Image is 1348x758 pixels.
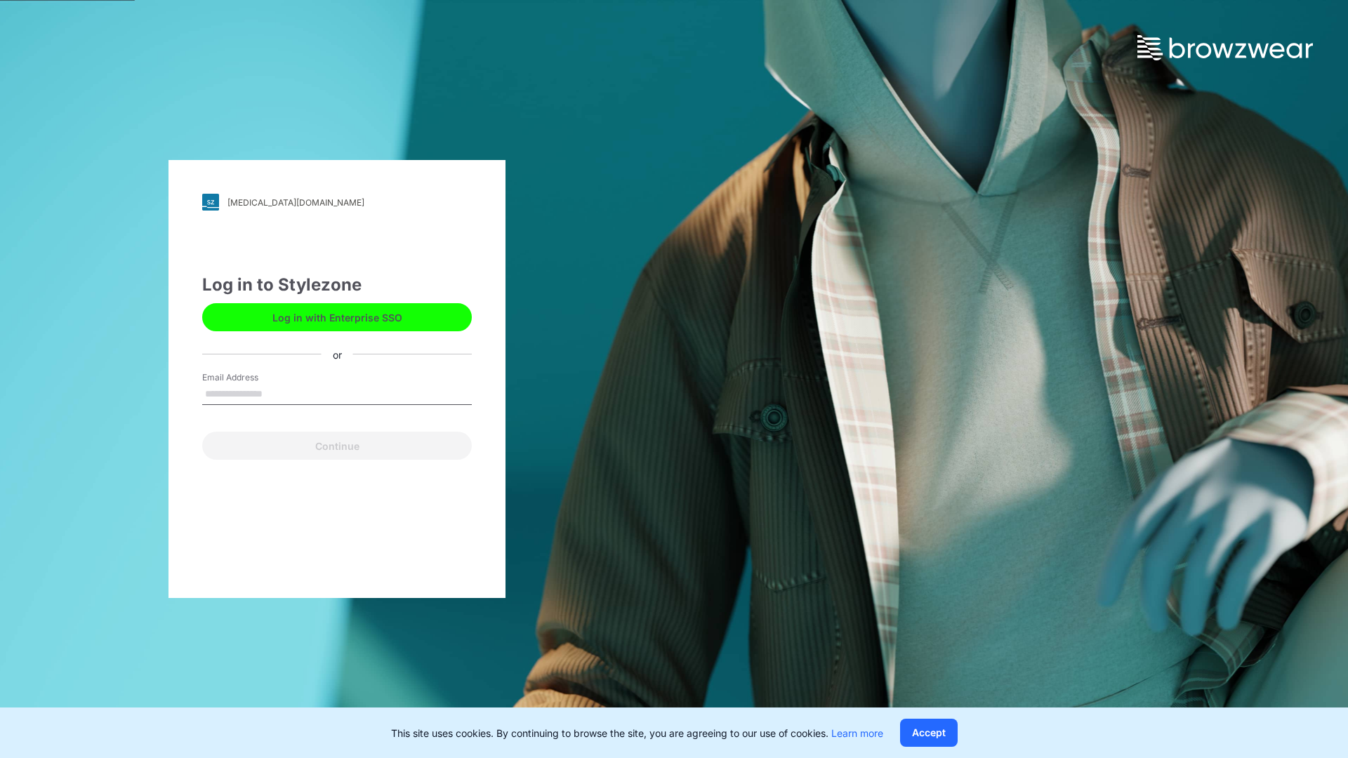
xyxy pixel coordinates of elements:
[1137,35,1313,60] img: browzwear-logo.73288ffb.svg
[831,727,883,739] a: Learn more
[227,197,364,208] div: [MEDICAL_DATA][DOMAIN_NAME]
[391,726,883,740] p: This site uses cookies. By continuing to browse the site, you are agreeing to our use of cookies.
[900,719,958,747] button: Accept
[202,194,472,211] a: [MEDICAL_DATA][DOMAIN_NAME]
[202,194,219,211] img: svg+xml;base64,PHN2ZyB3aWR0aD0iMjgiIGhlaWdodD0iMjgiIHZpZXdCb3g9IjAgMCAyOCAyOCIgZmlsbD0ibm9uZSIgeG...
[202,272,472,298] div: Log in to Stylezone
[202,371,300,384] label: Email Address
[202,303,472,331] button: Log in with Enterprise SSO
[322,347,353,361] div: or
